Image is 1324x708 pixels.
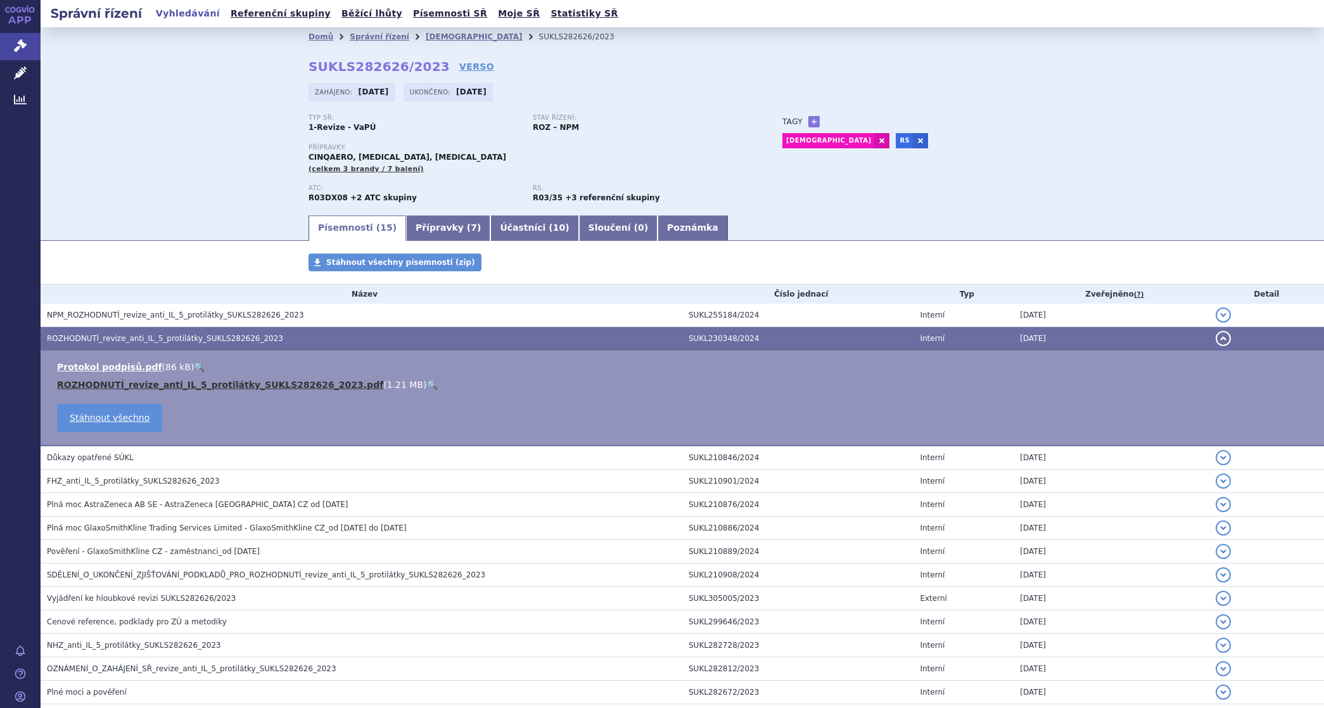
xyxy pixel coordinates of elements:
[920,594,946,603] span: Externí
[682,563,913,587] td: SUKL210908/2024
[152,5,224,22] a: Vyhledávání
[350,193,417,202] strong: +2 ATC skupiny
[309,216,406,241] a: Písemnosti (15)
[682,587,913,610] td: SUKL305005/2023
[1216,307,1231,323] button: detail
[920,524,945,532] span: Interní
[1014,540,1209,563] td: [DATE]
[682,610,913,634] td: SUKL299646/2023
[459,60,494,73] a: VERSO
[1216,567,1231,582] button: detail
[920,477,945,486] span: Interní
[682,470,913,493] td: SUKL210901/2024
[682,517,913,540] td: SUKL210886/2024
[682,657,913,681] td: SUKL282812/2023
[57,378,1311,391] li: ( )
[682,285,913,304] th: Číslo jednací
[494,5,544,22] a: Moje SŘ
[782,114,803,129] h3: Tagy
[227,5,334,22] a: Referenční skupiny
[1014,285,1209,304] th: Zveřejněno
[309,59,450,74] strong: SUKLS282626/2023
[309,144,757,151] p: Přípravky:
[553,222,565,233] span: 10
[309,32,333,41] a: Domů
[456,87,487,96] strong: [DATE]
[1014,470,1209,493] td: [DATE]
[309,254,481,271] a: Stáhnout všechny písemnosti (zip)
[579,216,658,241] a: Sloučení (0)
[539,27,631,46] li: SUKLS282626/2023
[309,123,376,132] strong: 1-Revize - VaPÚ
[380,222,392,233] span: 15
[920,688,945,697] span: Interní
[41,4,152,22] h2: Správní řízení
[47,570,485,579] span: SDĚLENÍ_O_UKONČENÍ_ZJIŠŤOVÁNÍ_PODKLADŮ_PRO_ROZHODNUTÍ_revize_anti_IL_5_protilátky_SUKLS282626_2023
[533,193,563,202] strong: mepolizumab
[426,32,523,41] a: [DEMOGRAPHIC_DATA]
[533,123,579,132] strong: ROZ – NPM
[808,116,820,127] a: +
[1216,661,1231,676] button: detail
[47,334,283,343] span: ROZHODNUTÍ_revize_anti_IL_5_protilátky_SUKLS282626_2023
[1216,614,1231,629] button: detail
[658,216,728,241] a: Poznámka
[41,285,682,304] th: Název
[1014,681,1209,704] td: [DATE]
[682,540,913,563] td: SUKL210889/2024
[309,153,506,162] span: CINQAERO, [MEDICAL_DATA], [MEDICAL_DATA]
[47,617,227,626] span: Cenové reference, podklady pro ZÚ a metodiky
[920,453,945,462] span: Interní
[57,361,1311,373] li: ( )
[338,5,406,22] a: Běžící lhůty
[920,311,945,319] span: Interní
[920,547,945,556] span: Interní
[1014,304,1209,327] td: [DATE]
[47,453,134,462] span: Důkazy opatřené SÚKL
[1014,517,1209,540] td: [DATE]
[1209,285,1324,304] th: Detail
[326,258,475,267] span: Stáhnout všechny písemnosti (zip)
[565,193,659,202] strong: +3 referenční skupiny
[920,334,945,343] span: Interní
[309,184,520,192] p: ATC:
[1216,544,1231,559] button: detail
[1014,327,1209,351] td: [DATE]
[1216,497,1231,512] button: detail
[410,87,453,97] span: Ukončeno:
[1014,657,1209,681] td: [DATE]
[490,216,578,241] a: Účastníci (10)
[1216,331,1231,346] button: detail
[47,500,348,509] span: Plná moc AstraZeneca AB SE - AstraZeneca Czech republic CZ od 23.5.2024
[1216,685,1231,700] button: detail
[57,404,162,432] a: Stáhnout všechno
[406,216,490,241] a: Přípravky (7)
[350,32,409,41] a: Správní řízení
[1134,290,1144,299] abbr: (?)
[427,380,438,390] a: 🔍
[1014,634,1209,657] td: [DATE]
[638,222,644,233] span: 0
[387,380,423,390] span: 1.21 MB
[471,222,477,233] span: 7
[920,500,945,509] span: Interní
[47,688,127,697] span: Plné moci a pověření
[1216,638,1231,653] button: detail
[47,664,336,673] span: OZNÁMENÍ_O_ZAHÁJENÍ_SŘ_revize_anti_IL_5_protilátky_SUKLS282626_2023
[57,380,383,390] a: ROZHODNUTÍ_revize_anti_IL_5_protilátky_SUKLS282626_2023.pdf
[47,524,407,532] span: Plná moc GlaxoSmithKline Trading Services Limited - GlaxoSmithKline CZ_od 31.01.2024 do 17.01.2025
[896,133,913,148] a: RS
[1014,446,1209,470] td: [DATE]
[682,446,913,470] td: SUKL210846/2024
[315,87,355,97] span: Zahájeno:
[194,362,205,372] a: 🔍
[533,114,744,122] p: Stav řízení:
[47,594,236,603] span: Vyjádření ke hloubkové revizi SUKLS282626/2023
[309,114,520,122] p: Typ SŘ:
[682,634,913,657] td: SUKL282728/2023
[920,617,945,626] span: Interní
[1216,473,1231,489] button: detail
[1014,563,1209,587] td: [DATE]
[309,193,348,202] strong: RESLIZUMAB
[1216,450,1231,465] button: detail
